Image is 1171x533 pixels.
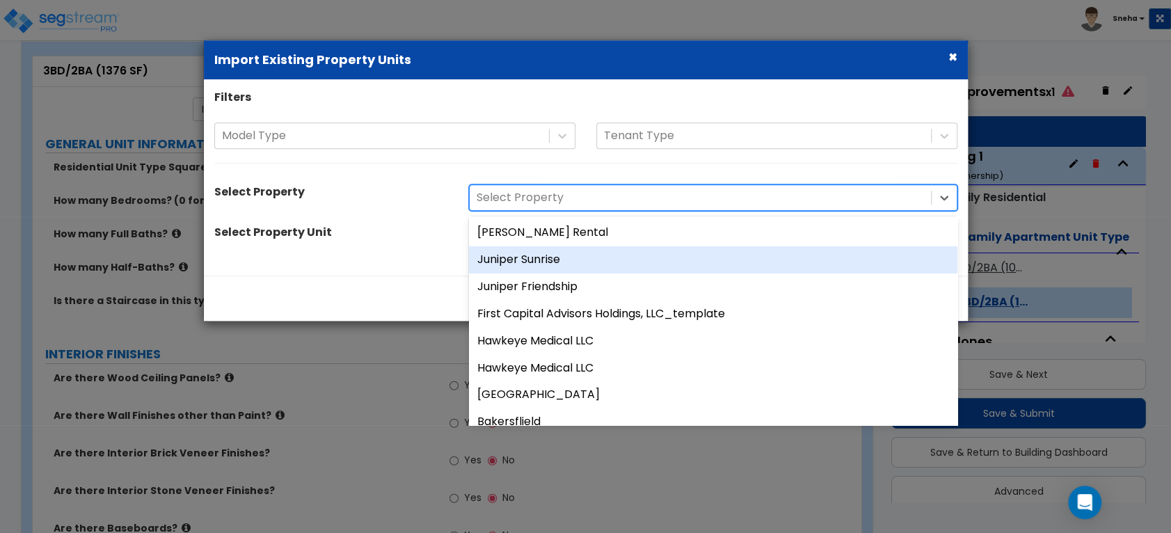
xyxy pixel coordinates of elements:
[469,408,957,436] div: Bakersflield
[214,225,332,241] label: Select Property Unit
[214,90,251,106] label: Filters
[469,382,957,409] div: [GEOGRAPHIC_DATA]
[948,49,957,64] button: ×
[469,273,957,301] div: Juniper Friendship
[214,185,305,201] label: Select Property
[469,328,957,355] div: Hawkeye Medical LLC
[469,301,957,328] div: First Capital Advisors Holdings, LLC_template
[1068,486,1101,519] div: Open Intercom Messenger
[469,246,957,273] div: Juniper Sunrise
[469,355,957,382] div: Hawkeye Medical LLC
[214,51,411,68] b: Import Existing Property Units
[469,220,957,247] div: [PERSON_NAME] Rental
